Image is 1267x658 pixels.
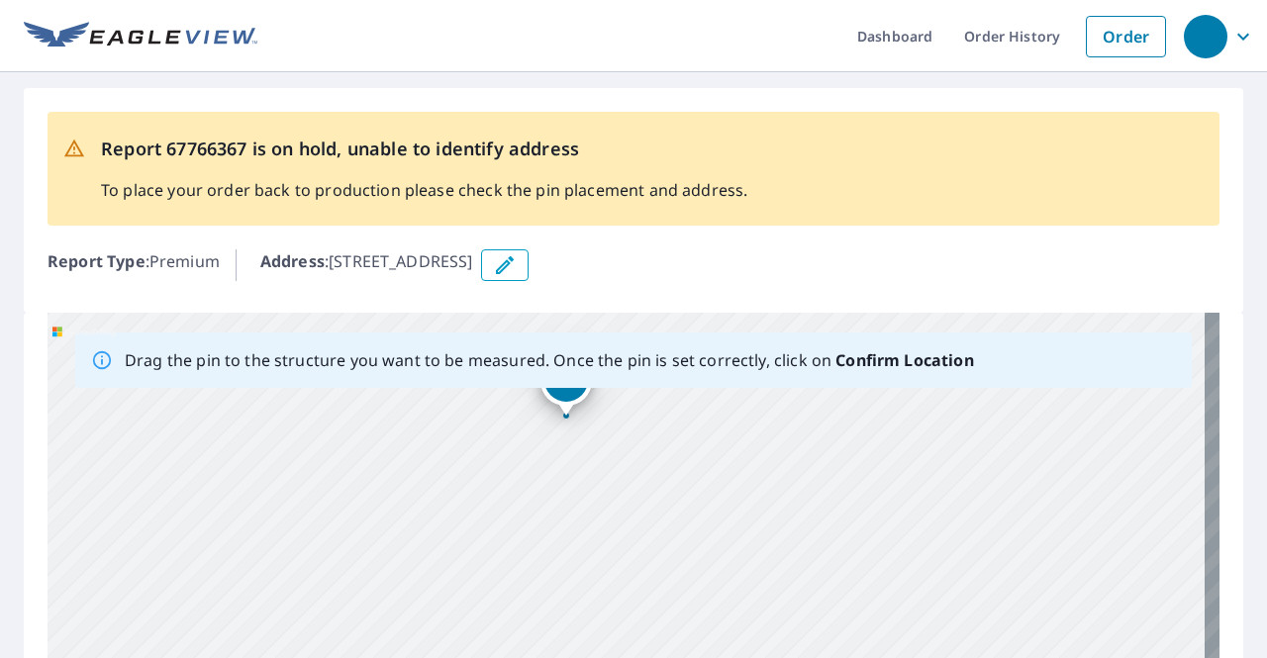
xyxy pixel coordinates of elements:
[24,22,257,51] img: EV Logo
[1086,16,1166,57] a: Order
[125,348,974,372] p: Drag the pin to the structure you want to be measured. Once the pin is set correctly, click on
[260,250,325,272] b: Address
[101,178,747,202] p: To place your order back to production please check the pin placement and address.
[48,250,146,272] b: Report Type
[260,249,473,281] p: : [STREET_ADDRESS]
[835,349,973,371] b: Confirm Location
[101,136,747,162] p: Report 67766367 is on hold, unable to identify address
[48,249,220,281] p: : Premium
